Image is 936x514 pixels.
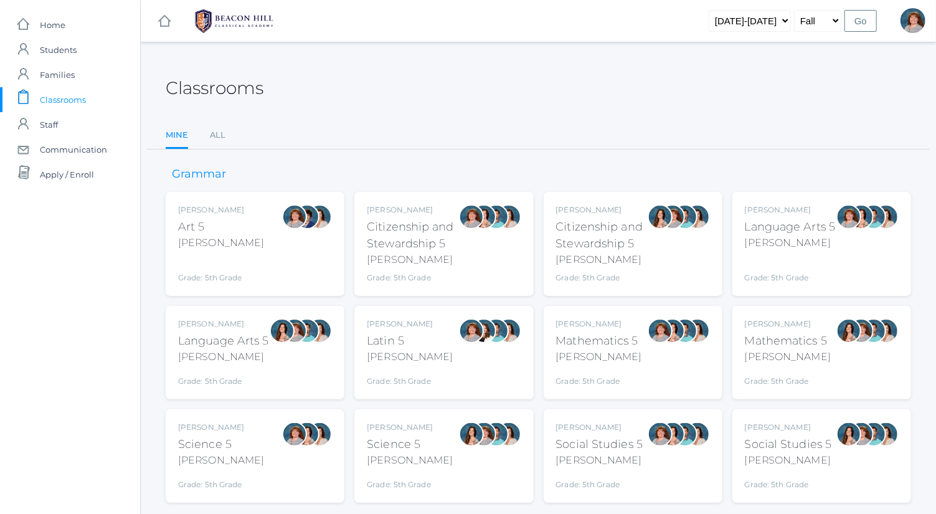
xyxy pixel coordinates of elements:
div: Westen Taylor [295,318,319,343]
div: Grade: 5th Grade [556,473,643,490]
span: Families [40,62,75,87]
div: Sarah Bence [849,422,874,447]
div: Language Arts 5 [178,333,269,350]
h3: Grammar [166,168,232,181]
span: Apply / Enroll [40,162,94,187]
div: Science 5 [178,436,264,453]
div: Cari Burke [307,204,332,229]
div: [PERSON_NAME] [745,422,832,433]
span: Students [40,37,77,62]
div: Latin 5 [367,333,453,350]
div: Carolyn Sugimoto [295,204,319,229]
div: [PERSON_NAME] [367,422,453,433]
div: [PERSON_NAME] [367,252,458,267]
div: Sarah Bence [901,8,925,33]
div: Cari Burke [307,422,332,447]
div: Rebecca Salazar [660,422,685,447]
div: Cari Burke [307,318,332,343]
div: Teresa Deutsch [471,318,496,343]
div: Sarah Bence [849,318,874,343]
div: Sarah Bence [648,318,673,343]
div: Grade: 5th Grade [178,369,269,387]
div: Grade: 5th Grade [745,369,831,387]
div: [PERSON_NAME] [178,236,264,250]
div: Mathematics 5 [745,333,831,350]
div: [PERSON_NAME] [745,350,831,364]
div: Sarah Bence [660,204,685,229]
div: Grade: 5th Grade [745,255,836,283]
div: Social Studies 5 [556,436,643,453]
div: Science 5 [367,436,453,453]
div: Social Studies 5 [745,436,832,453]
div: Art 5 [178,219,264,236]
div: [PERSON_NAME] [178,350,269,364]
div: Sarah Bence [282,204,307,229]
div: Grade: 5th Grade [178,255,264,283]
div: Westen Taylor [861,204,886,229]
div: [PERSON_NAME] [178,204,264,216]
div: Cari Burke [874,422,899,447]
div: Sarah Bence [836,204,861,229]
div: Grade: 5th Grade [745,473,832,490]
div: Cari Burke [496,204,521,229]
div: [PERSON_NAME] [556,453,643,468]
div: Grade: 5th Grade [367,369,453,387]
div: Cari Burke [685,204,710,229]
h2: Classrooms [166,79,263,98]
div: [PERSON_NAME] [367,204,458,216]
div: [PERSON_NAME] [745,204,836,216]
div: [PERSON_NAME] [745,236,836,250]
div: Rebecca Salazar [459,422,484,447]
div: Grade: 5th Grade [178,473,264,490]
div: [PERSON_NAME] [745,453,832,468]
div: Grade: 5th Grade [367,473,453,490]
span: Classrooms [40,87,86,112]
div: [PERSON_NAME] [367,350,453,364]
div: [PERSON_NAME] [178,453,264,468]
div: Westen Taylor [484,318,509,343]
div: Language Arts 5 [745,219,836,236]
div: [PERSON_NAME] [745,318,831,330]
span: Communication [40,137,107,162]
div: [PERSON_NAME] [556,318,642,330]
div: [PERSON_NAME] [556,422,643,433]
span: Staff [40,112,58,137]
div: [PERSON_NAME] [367,453,453,468]
div: Citizenship and Stewardship 5 [556,219,648,252]
div: Grade: 5th Grade [556,272,648,283]
div: Sarah Bence [459,318,484,343]
a: Mine [166,123,188,150]
div: Cari Burke [874,204,899,229]
div: Cari Burke [685,422,710,447]
div: Citizenship and Stewardship 5 [367,219,458,252]
div: Cari Burke [496,318,521,343]
div: Sarah Bence [648,422,673,447]
div: Westen Taylor [484,422,509,447]
div: Rebecca Salazar [295,422,319,447]
div: [PERSON_NAME] [178,422,264,433]
input: Go [844,10,877,32]
div: [PERSON_NAME] [367,318,453,330]
div: Sarah Bence [282,422,307,447]
span: Home [40,12,65,37]
div: [PERSON_NAME] [556,204,648,216]
div: Grade: 5th Grade [556,369,642,387]
div: [PERSON_NAME] [556,350,642,364]
div: Rebecca Salazar [270,318,295,343]
div: Rebecca Salazar [648,204,673,229]
div: Rebecca Salazar [836,318,861,343]
div: Sarah Bence [459,204,484,229]
div: Rebecca Salazar [660,318,685,343]
div: Sarah Bence [282,318,307,343]
div: Cari Burke [496,422,521,447]
div: [PERSON_NAME] [178,318,269,330]
div: Sarah Bence [471,422,496,447]
div: Mathematics 5 [556,333,642,350]
div: Westen Taylor [861,422,886,447]
div: Cari Burke [874,318,899,343]
div: Rebecca Salazar [836,422,861,447]
div: Rebecca Salazar [849,204,874,229]
div: Westen Taylor [673,318,697,343]
div: Westen Taylor [861,318,886,343]
div: Westen Taylor [484,204,509,229]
